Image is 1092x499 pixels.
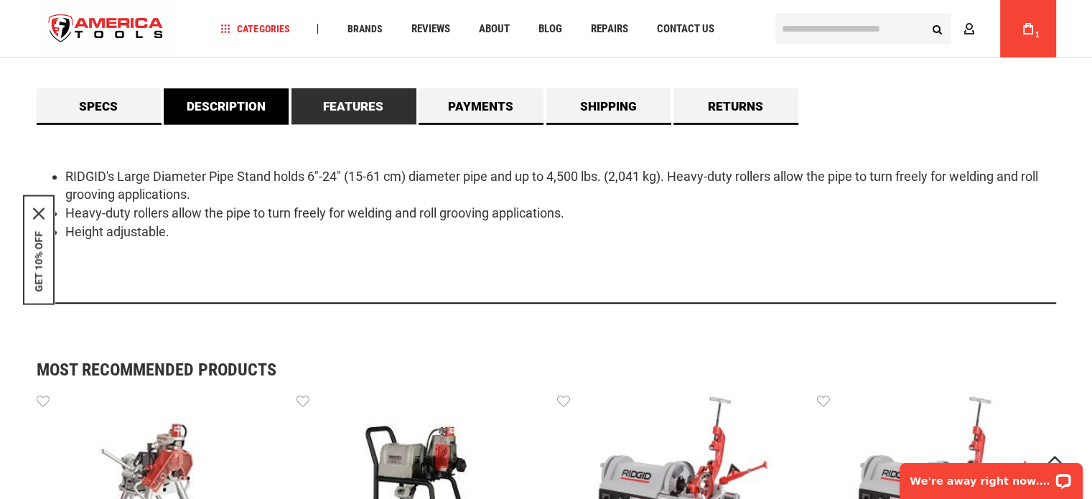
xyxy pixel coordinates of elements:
a: Contact Us [650,19,720,39]
a: Shipping [546,88,671,124]
span: Blog [538,24,561,34]
span: Categories [220,24,289,34]
li: Heavy-duty rollers allow the pipe to turn freely for welding and roll grooving applications. [65,204,1056,223]
a: Returns [673,88,798,124]
a: Repairs [584,19,634,39]
a: Blog [531,19,568,39]
strong: Most Recommended Products [37,361,1006,378]
span: About [478,24,509,34]
button: Search [924,15,951,42]
span: Contact Us [656,24,714,34]
a: Specs [37,88,162,124]
iframe: LiveChat chat widget [890,454,1092,499]
button: Close [33,207,45,219]
a: Features [291,88,416,124]
button: GET 10% OFF [33,230,45,292]
li: Height adjustable. [65,223,1056,241]
a: store logo [37,2,176,56]
a: About [472,19,515,39]
span: Brands [347,24,382,34]
img: America Tools [37,2,176,56]
span: 1 [1035,31,1040,39]
span: Reviews [411,24,449,34]
span: Repairs [590,24,627,34]
a: Reviews [404,19,456,39]
a: Description [164,88,289,124]
a: Payments [419,88,543,124]
svg: close icon [33,207,45,219]
a: Brands [340,19,388,39]
a: Categories [214,19,296,39]
li: RIDGID's Large Diameter Pipe Stand holds 6"-24" (15-61 cm) diameter pipe and up to 4,500 lbs. (2,... [65,167,1056,204]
